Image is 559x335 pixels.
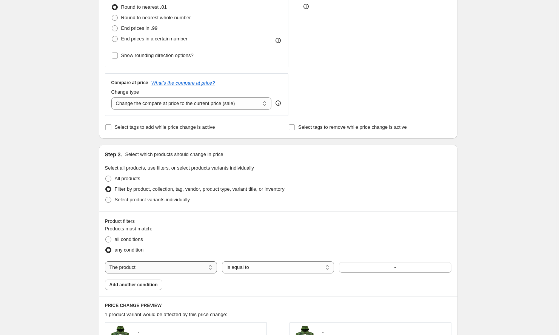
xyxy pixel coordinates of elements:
span: all conditions [115,236,143,242]
span: Change type [111,89,139,95]
p: Select which products should change in price [125,151,223,158]
span: Round to nearest whole number [121,15,191,20]
span: Select all products, use filters, or select products variants individually [105,165,254,171]
button: - [339,262,451,273]
div: Product filters [105,218,451,225]
button: Add another condition [105,279,162,290]
span: any condition [115,247,144,253]
span: Select tags to add while price change is active [115,124,215,130]
span: 1 product variant would be affected by this price change: [105,312,228,317]
span: All products [115,176,140,181]
h2: Step 3. [105,151,122,158]
span: Show rounding direction options? [121,52,194,58]
h6: PRICE CHANGE PREVIEW [105,303,451,309]
span: Filter by product, collection, tag, vendor, product type, variant title, or inventory [115,186,285,192]
span: Select tags to remove while price change is active [298,124,407,130]
h3: Compare at price [111,80,148,86]
span: Round to nearest .01 [121,4,167,10]
span: End prices in a certain number [121,36,188,42]
span: Products must match: [105,226,152,232]
span: Select product variants individually [115,197,190,202]
span: Add another condition [109,282,158,288]
div: help [274,99,282,107]
span: End prices in .99 [121,25,158,31]
button: What's the compare at price? [151,80,215,86]
span: - [394,264,396,270]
